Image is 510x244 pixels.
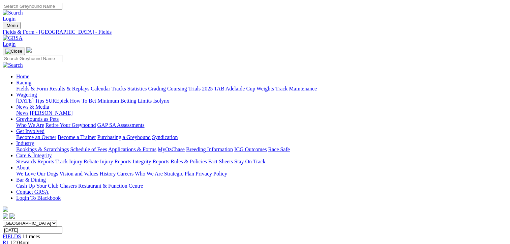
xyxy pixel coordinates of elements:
[16,140,34,146] a: Industry
[275,86,317,91] a: Track Maintenance
[16,110,507,116] div: News & Media
[16,92,37,98] a: Wagering
[70,98,96,104] a: How To Bet
[3,41,16,47] a: Login
[202,86,255,91] a: 2025 TAB Adelaide Cup
[16,195,61,201] a: Login To Blackbook
[3,207,8,212] img: logo-grsa-white.png
[16,146,507,153] div: Industry
[99,171,116,177] a: History
[135,171,163,177] a: Who We Are
[3,48,25,55] button: Toggle navigation
[16,159,507,165] div: Care & Integrity
[108,146,156,152] a: Applications & Forms
[257,86,274,91] a: Weights
[16,86,507,92] div: Racing
[5,49,22,54] img: Close
[7,23,18,28] span: Menu
[22,234,40,239] span: 11 races
[91,86,110,91] a: Calendar
[152,134,178,140] a: Syndication
[16,122,507,128] div: Greyhounds as Pets
[3,213,8,219] img: facebook.svg
[16,74,29,79] a: Home
[70,146,107,152] a: Schedule of Fees
[16,116,59,122] a: Greyhounds as Pets
[3,226,62,234] input: Select date
[16,153,52,158] a: Care & Integrity
[55,159,98,164] a: Track Injury Rebate
[167,86,187,91] a: Coursing
[16,104,49,110] a: News & Media
[16,80,31,85] a: Racing
[127,86,147,91] a: Statistics
[171,159,207,164] a: Rules & Policies
[16,183,507,189] div: Bar & Dining
[268,146,290,152] a: Race Safe
[16,110,28,116] a: News
[16,86,48,91] a: Fields & Form
[100,159,131,164] a: Injury Reports
[58,134,96,140] a: Become a Trainer
[46,122,96,128] a: Retire Your Greyhound
[60,183,143,189] a: Chasers Restaurant & Function Centre
[3,29,507,35] a: Fields & Form - [GEOGRAPHIC_DATA] - Fields
[16,98,507,104] div: Wagering
[16,122,44,128] a: Who We Are
[186,146,233,152] a: Breeding Information
[3,234,21,239] a: FIELDS
[16,98,44,104] a: [DATE] Tips
[16,134,56,140] a: Become an Owner
[49,86,89,91] a: Results & Replays
[46,98,68,104] a: SUREpick
[97,122,145,128] a: GAP SA Assessments
[16,189,49,195] a: Contact GRSA
[30,110,72,116] a: [PERSON_NAME]
[188,86,201,91] a: Trials
[3,16,16,22] a: Login
[16,146,69,152] a: Bookings & Scratchings
[3,10,23,16] img: Search
[16,165,30,170] a: About
[234,159,265,164] a: Stay On Track
[148,86,166,91] a: Grading
[158,146,185,152] a: MyOzChase
[208,159,233,164] a: Fact Sheets
[16,134,507,140] div: Get Involved
[16,171,507,177] div: About
[196,171,227,177] a: Privacy Policy
[16,171,58,177] a: We Love Our Dogs
[112,86,126,91] a: Tracks
[16,128,44,134] a: Get Involved
[3,35,23,41] img: GRSA
[16,159,54,164] a: Stewards Reports
[26,47,32,53] img: logo-grsa-white.png
[3,3,62,10] input: Search
[97,134,151,140] a: Purchasing a Greyhound
[16,177,46,183] a: Bar & Dining
[234,146,267,152] a: ICG Outcomes
[117,171,133,177] a: Careers
[3,55,62,62] input: Search
[132,159,169,164] a: Integrity Reports
[153,98,169,104] a: Isolynx
[59,171,98,177] a: Vision and Values
[97,98,152,104] a: Minimum Betting Limits
[16,183,58,189] a: Cash Up Your Club
[3,22,21,29] button: Toggle navigation
[164,171,194,177] a: Strategic Plan
[9,213,15,219] img: twitter.svg
[3,62,23,68] img: Search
